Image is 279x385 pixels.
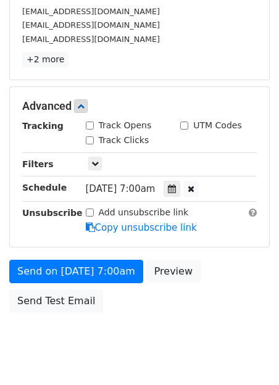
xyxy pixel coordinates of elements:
[22,7,160,16] small: [EMAIL_ADDRESS][DOMAIN_NAME]
[22,208,83,218] strong: Unsubscribe
[86,183,156,194] span: [DATE] 7:00am
[22,99,257,113] h5: Advanced
[99,206,189,219] label: Add unsubscribe link
[99,134,149,147] label: Track Clicks
[22,183,67,192] strong: Schedule
[86,222,197,233] a: Copy unsubscribe link
[146,260,201,283] a: Preview
[9,260,143,283] a: Send on [DATE] 7:00am
[217,326,279,385] iframe: Chat Widget
[193,119,241,132] label: UTM Codes
[99,119,152,132] label: Track Opens
[22,159,54,169] strong: Filters
[22,35,160,44] small: [EMAIL_ADDRESS][DOMAIN_NAME]
[9,289,103,313] a: Send Test Email
[22,121,64,131] strong: Tracking
[22,52,69,67] a: +2 more
[22,20,160,30] small: [EMAIL_ADDRESS][DOMAIN_NAME]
